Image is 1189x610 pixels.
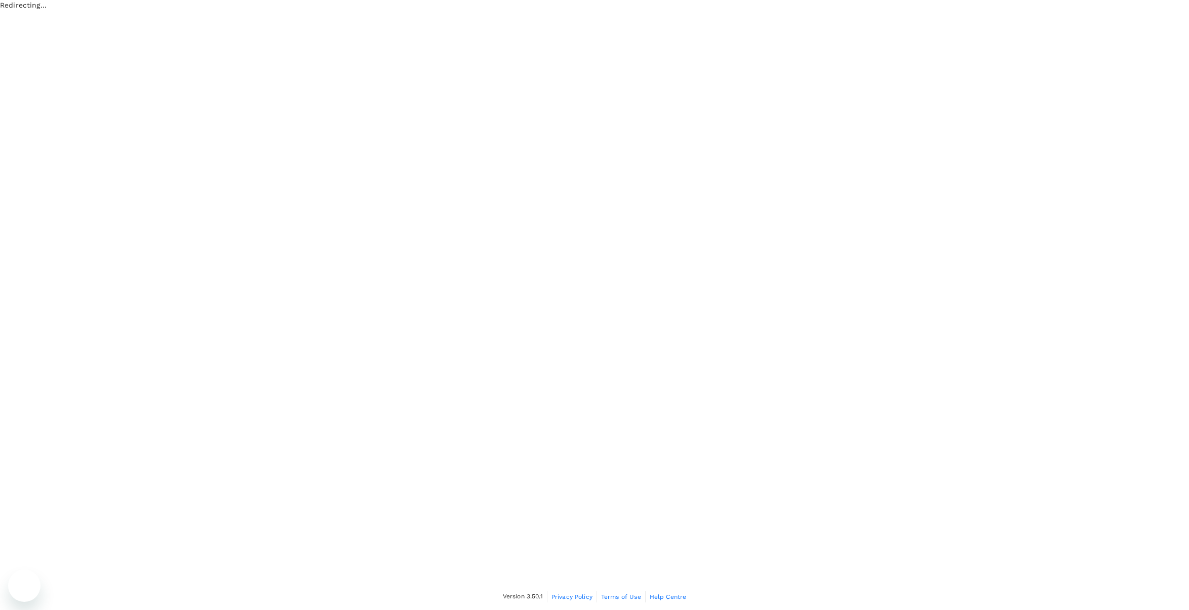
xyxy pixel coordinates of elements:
[8,569,41,602] iframe: Button to launch messaging window
[551,591,592,602] a: Privacy Policy
[601,591,641,602] a: Terms of Use
[503,592,543,602] span: Version 3.50.1
[650,591,687,602] a: Help Centre
[601,593,641,600] span: Terms of Use
[650,593,687,600] span: Help Centre
[551,593,592,600] span: Privacy Policy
